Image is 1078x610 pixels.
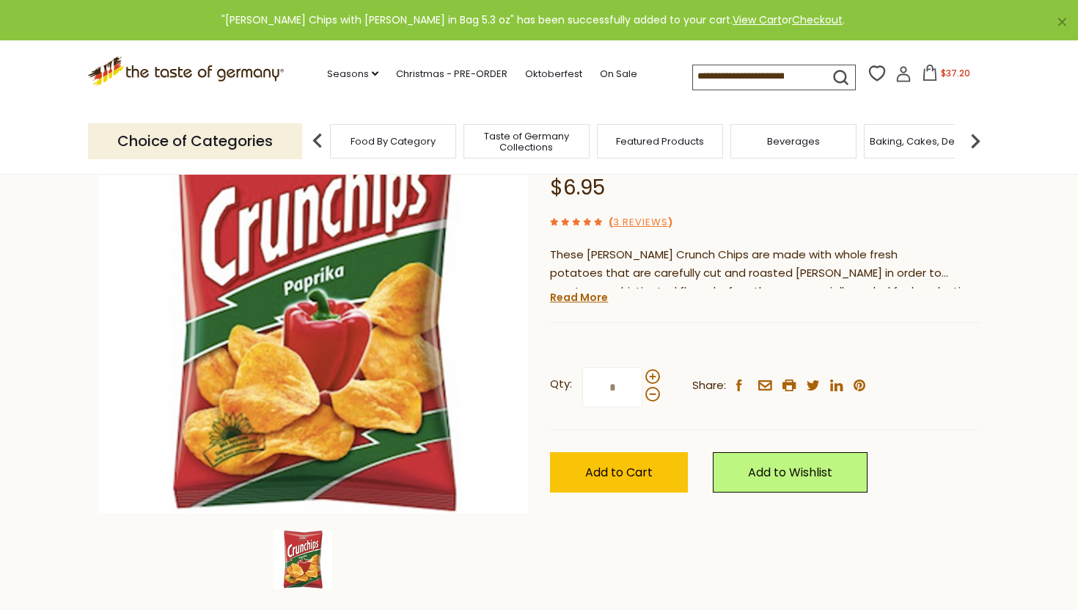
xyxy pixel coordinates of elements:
[12,12,1055,29] div: "[PERSON_NAME] Chips with [PERSON_NAME] in Bag 5.3 oz" has been successfully added to your cart. ...
[609,215,672,229] span: ( )
[274,530,332,589] img: Lorenz Crunch Chips with Mild Paprika in Bag 5.3 oz
[616,136,704,147] a: Featured Products
[941,67,970,79] span: $37.20
[585,464,653,481] span: Add to Cart
[550,375,572,393] strong: Qty:
[351,136,436,147] a: Food By Category
[600,66,637,82] a: On Sale
[692,377,726,395] span: Share:
[550,290,608,305] a: Read More
[99,84,528,513] img: Lorenz Crunch Chips with Mild Paprika in Bag 5.3 oz
[550,452,688,493] button: Add to Cart
[582,367,642,407] input: Qty:
[525,66,582,82] a: Oktoberfest
[733,12,782,27] a: View Cart
[961,126,990,156] img: next arrow
[713,452,868,493] a: Add to Wishlist
[303,126,332,156] img: previous arrow
[550,173,605,202] span: $6.95
[327,66,378,82] a: Seasons
[88,123,302,159] p: Choice of Categories
[468,131,585,153] a: Taste of Germany Collections
[870,136,983,147] a: Baking, Cakes, Desserts
[914,65,977,87] button: $37.20
[550,246,979,283] div: These [PERSON_NAME] Crunch Chips are made with whole fresh potatoes that are carefully cut and ro...
[396,66,507,82] a: Christmas - PRE-ORDER
[1057,18,1066,26] a: ×
[613,215,668,230] a: 3 Reviews
[767,136,820,147] a: Beverages
[792,12,843,27] a: Checkout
